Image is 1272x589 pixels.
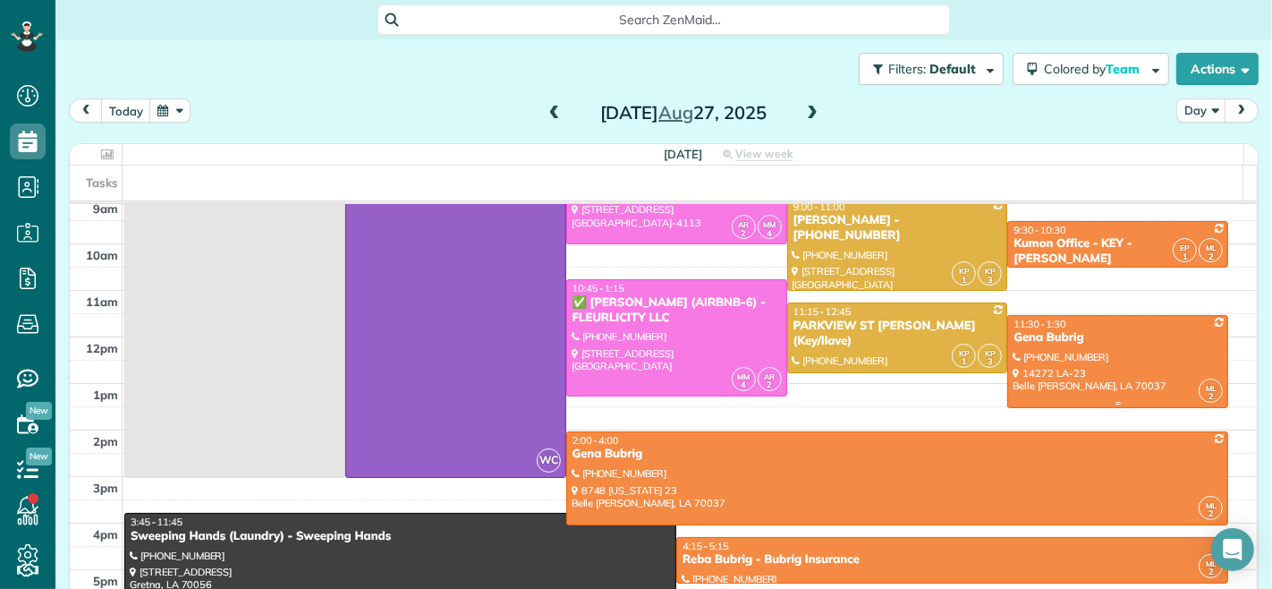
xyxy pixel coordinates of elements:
[1206,243,1217,252] span: ML
[793,201,845,213] span: 9:00 - 11:00
[850,53,1004,85] a: Filters: Default
[131,516,182,528] span: 3:45 - 11:45
[664,147,702,161] span: [DATE]
[1176,98,1226,123] button: Day
[1013,53,1169,85] button: Colored byTeam
[93,434,118,448] span: 2pm
[979,272,1001,289] small: 3
[69,98,103,123] button: prev
[953,354,975,371] small: 1
[572,447,1224,462] div: Gena Bubrig
[953,272,975,289] small: 1
[537,448,561,473] span: WC
[959,266,970,276] span: KP
[979,354,1001,371] small: 3
[26,402,52,420] span: New
[1200,564,1222,581] small: 2
[985,348,996,358] span: KP
[1176,53,1259,85] button: Actions
[737,371,750,381] span: MM
[86,294,118,309] span: 11am
[93,574,118,588] span: 5pm
[682,552,1223,568] div: Reba Bubrig - Bubrig Insurance
[1200,388,1222,405] small: 2
[793,319,1003,349] div: PARKVIEW ST [PERSON_NAME] (Key/llave)
[1174,249,1196,266] small: 1
[1013,236,1223,267] div: Kumon Office - KEY - [PERSON_NAME]
[130,529,671,544] div: Sweeping Hands (Laundry) - Sweeping Hands
[93,201,118,216] span: 9am
[1206,383,1217,393] span: ML
[572,295,782,326] div: ✅ [PERSON_NAME] (AIRBNB-6) - FLEURLICITY LLC
[733,226,755,243] small: 2
[1225,98,1259,123] button: next
[572,282,624,294] span: 10:45 - 1:15
[1211,528,1254,571] div: Open Intercom Messenger
[959,348,970,358] span: KP
[86,248,118,262] span: 10am
[763,219,776,229] span: MM
[1013,224,1065,236] span: 9:30 - 10:30
[86,341,118,355] span: 12pm
[793,305,852,318] span: 11:15 - 12:45
[1013,330,1223,346] div: Gena Bubrig
[733,377,755,394] small: 4
[929,61,977,77] span: Default
[93,388,118,402] span: 1pm
[1200,506,1222,523] small: 2
[683,540,729,552] span: 4:15 - 5:15
[985,266,996,276] span: KP
[1044,61,1146,77] span: Colored by
[888,61,926,77] span: Filters:
[572,103,795,123] h2: [DATE] 27, 2025
[793,213,1003,243] div: [PERSON_NAME] - [PHONE_NUMBER]
[1206,500,1217,510] span: ML
[1200,249,1222,266] small: 2
[1180,243,1190,252] span: EP
[859,53,1004,85] button: Filters: Default
[101,98,151,123] button: today
[735,147,793,161] span: View week
[1013,318,1065,330] span: 11:30 - 1:30
[759,377,781,394] small: 2
[1106,61,1142,77] span: Team
[86,175,118,190] span: Tasks
[759,226,781,243] small: 4
[93,481,118,495] span: 3pm
[1206,559,1217,568] span: ML
[26,448,52,465] span: New
[93,527,118,542] span: 4pm
[764,371,775,381] span: AR
[572,434,619,447] span: 2:00 - 4:00
[658,101,693,124] span: Aug
[738,219,749,229] span: AR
